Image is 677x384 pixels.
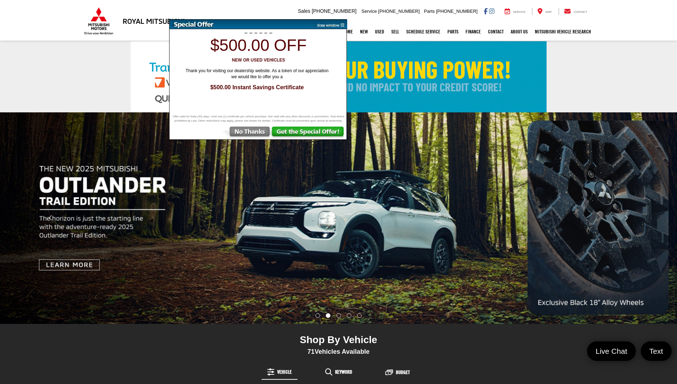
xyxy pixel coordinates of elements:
[388,23,403,41] a: Sell
[378,9,420,14] span: [PHONE_NUMBER]
[356,23,371,41] a: New
[173,58,343,63] h3: New or Used Vehicles
[307,348,315,355] span: 71
[271,127,346,139] img: Get the Special Offer
[347,313,351,318] li: Go to slide number 4.
[489,8,494,14] a: Instagram: Click to visit our Instagram page
[361,9,377,14] span: Service
[424,9,435,14] span: Parts
[173,36,343,54] h1: $500.00 off
[436,9,478,14] span: [PHONE_NUMBER]
[222,127,271,139] img: No Thanks, Continue to Website
[574,10,587,14] span: Contact
[462,23,484,41] a: Finance
[531,23,595,41] a: Mitsubishi Vehicle Research
[444,23,462,41] a: Parts: Opens in a new tab
[215,348,462,356] div: Vehicles Available
[298,8,310,14] span: Sales
[641,341,672,361] a: Text
[83,7,115,35] img: Mitsubishi
[546,10,552,14] span: Map
[403,23,444,41] a: Schedule Service: Opens in a new tab
[326,313,331,318] li: Go to slide number 2.
[315,313,320,318] li: Go to slide number 1.
[507,23,531,41] a: About Us
[575,127,677,310] button: Click to view next picture.
[592,346,631,356] span: Live Chat
[357,313,362,318] li: Go to slide number 5.
[123,17,185,25] h3: Royal Mitsubishi
[484,8,488,14] a: Facebook: Click to visit our Facebook page
[499,8,531,15] a: Service
[484,23,507,41] a: Contact
[337,313,341,318] li: Go to slide number 3.
[177,84,337,92] span: $500.00 Instant Savings Certificate
[646,346,667,356] span: Text
[131,41,547,112] img: Check Your Buying Power
[312,8,356,14] span: [PHONE_NUMBER]
[587,341,636,361] a: Live Chat
[532,8,557,15] a: Map
[559,8,593,15] a: Contact
[170,20,312,29] img: Special Offer
[371,23,388,41] a: Used
[181,68,333,80] span: Thank you for visiting our dealership website. As a token of our appreciation we would like to of...
[311,20,347,29] img: close window
[339,23,356,41] a: Home
[396,370,410,375] span: Budget
[171,114,345,123] span: Offer valid for thirty (30) days. Limit one (1) certificate per vehicle purchase. Not valid with ...
[513,10,526,14] span: Service
[335,369,352,374] span: Keyword
[215,334,462,348] div: Shop By Vehicle
[277,369,292,374] span: Vehicle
